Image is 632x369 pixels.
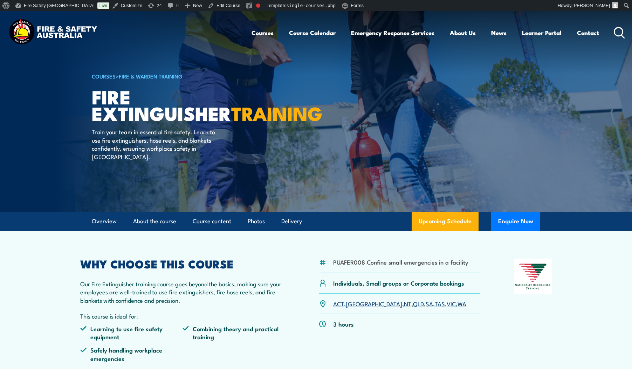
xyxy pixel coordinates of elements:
[252,23,274,42] a: Courses
[333,279,464,287] p: Individuals, Small groups or Corporate bookings
[231,98,322,127] strong: TRAINING
[514,259,552,294] img: Nationally Recognised Training logo.
[522,23,562,42] a: Learner Portal
[183,324,285,341] li: Combining theory and practical training
[286,3,336,8] span: single-courses.php
[412,212,479,231] a: Upcoming Schedule
[92,212,117,231] a: Overview
[404,299,411,308] a: NT
[333,299,344,308] a: ACT
[458,299,466,308] a: WA
[80,259,285,268] h2: WHY CHOOSE THIS COURSE
[577,23,599,42] a: Contact
[80,346,183,362] li: Safely handling workplace emergencies
[248,212,265,231] a: Photos
[92,128,220,160] p: Train your team in essential fire safety. Learn to use fire extinguishers, hose reels, and blanke...
[346,299,402,308] a: [GEOGRAPHIC_DATA]
[351,23,434,42] a: Emergency Response Services
[256,4,260,8] div: Focus keyphrase not set
[413,299,424,308] a: QLD
[193,212,231,231] a: Course content
[119,72,183,80] a: Fire & Warden Training
[92,72,265,80] h6: >
[572,3,610,8] span: [PERSON_NAME]
[447,299,456,308] a: VIC
[92,72,116,80] a: COURSES
[281,212,302,231] a: Delivery
[426,299,433,308] a: SA
[333,300,466,308] p: , , , , , , ,
[491,212,540,231] button: Enquire Now
[333,320,354,328] p: 3 hours
[435,299,445,308] a: TAS
[80,312,285,320] p: This course is ideal for:
[80,280,285,304] p: Our Fire Extinguisher training course goes beyond the basics, making sure your employees are well...
[450,23,476,42] a: About Us
[133,212,176,231] a: About the course
[333,258,468,266] li: PUAFER008 Confine small emergencies in a facility
[289,23,336,42] a: Course Calendar
[491,23,507,42] a: News
[97,2,109,9] a: Live
[92,88,265,121] h1: Fire Extinguisher
[80,324,183,341] li: Learning to use fire safety equipment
